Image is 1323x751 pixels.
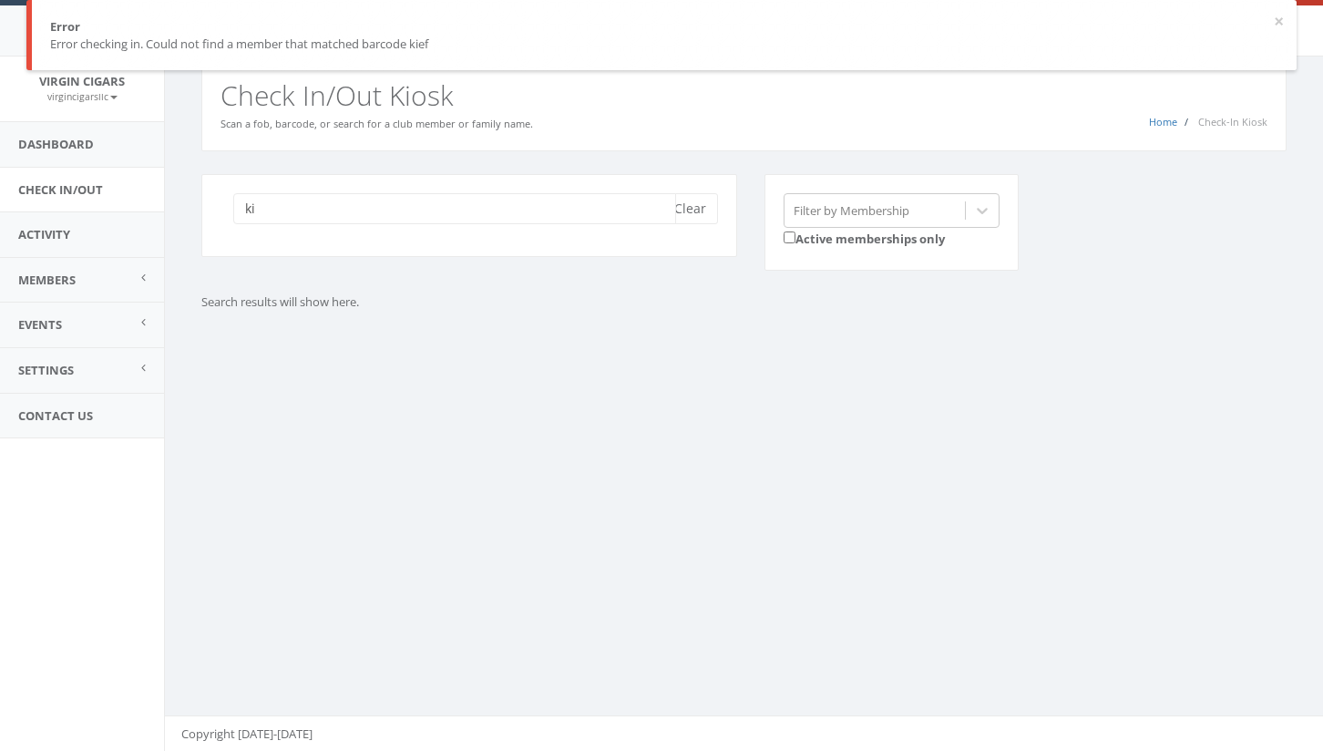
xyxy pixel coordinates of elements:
[233,193,676,224] input: Search a name to check in
[220,80,1267,110] h2: Check In/Out Kiosk
[662,193,718,224] button: Clear
[1274,13,1284,31] button: ×
[784,228,945,248] label: Active memberships only
[18,407,93,424] span: Contact Us
[21,14,135,47] img: speedin_logo.png
[784,231,795,243] input: Active memberships only
[50,36,1278,53] div: Error checking in. Could not find a member that matched barcode kief
[47,90,118,103] small: virgincigarsllc
[47,87,118,104] a: virgincigarsllc
[1149,115,1177,129] a: Home
[50,18,1278,36] div: Error
[18,316,62,333] span: Events
[794,201,909,219] div: Filter by Membership
[201,293,1049,311] p: Search results will show here.
[39,73,125,89] span: Virgin Cigars
[220,117,533,130] small: Scan a fob, barcode, or search for a club member or family name.
[1198,115,1267,129] span: Check-In Kiosk
[18,272,76,288] span: Members
[18,362,74,378] span: Settings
